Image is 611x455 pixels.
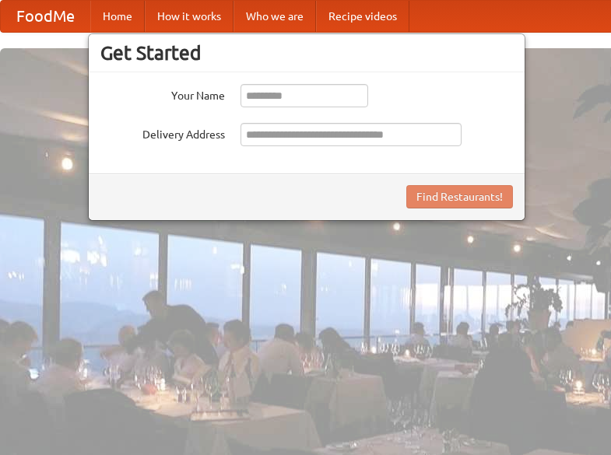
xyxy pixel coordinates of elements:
[406,185,513,208] button: Find Restaurants!
[100,123,225,142] label: Delivery Address
[145,1,234,32] a: How it works
[100,84,225,103] label: Your Name
[234,1,316,32] a: Who we are
[316,1,409,32] a: Recipe videos
[1,1,90,32] a: FoodMe
[100,41,513,65] h3: Get Started
[90,1,145,32] a: Home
